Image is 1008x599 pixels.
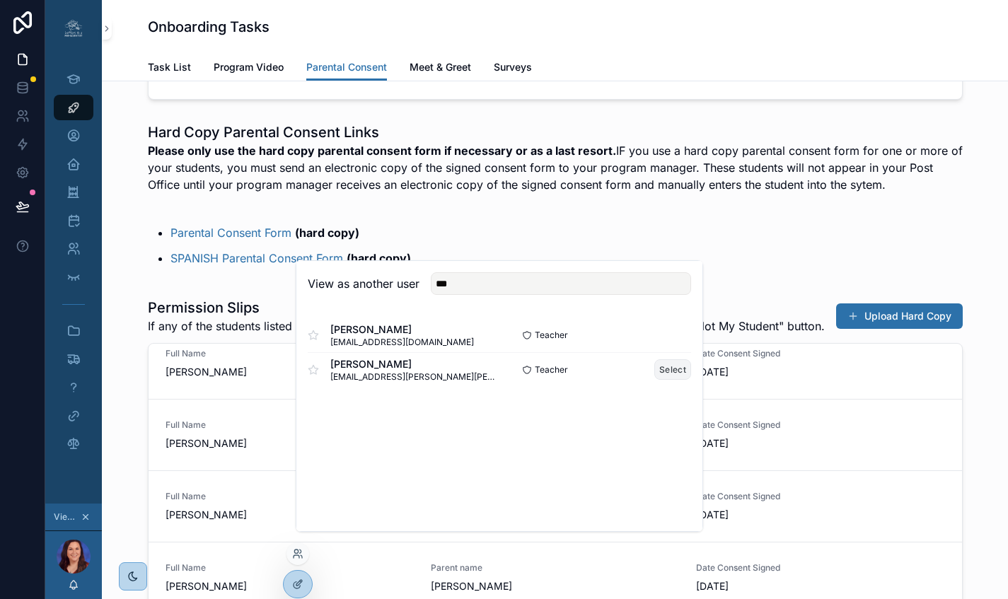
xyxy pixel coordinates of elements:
h1: Onboarding Tasks [148,17,270,37]
a: Full Name[PERSON_NAME]Parent name[PERSON_NAME]Date Consent Signed[DATE] [149,328,962,399]
span: Parental Consent [306,60,387,74]
p: IF you use a hard copy parental consent form for one or more of your students, you must send an e... [148,142,963,193]
span: [DATE] [696,579,879,593]
span: [PERSON_NAME] [166,579,414,593]
a: Program Video [214,54,284,83]
span: [DATE] [696,508,879,522]
strong: (hard copy) [347,251,411,265]
h1: Permission Slips [148,298,825,318]
span: Full Name [166,419,414,431]
span: Teacher [535,330,568,341]
div: scrollable content [45,57,102,475]
span: Surveys [494,60,532,74]
a: Task List [148,54,191,83]
span: Full Name [166,348,414,359]
span: [EMAIL_ADDRESS][PERSON_NAME][PERSON_NAME][DOMAIN_NAME] [330,371,499,383]
h2: View as another user [308,275,419,292]
a: Full Name[PERSON_NAME]Parent name[PERSON_NAME] [PERSON_NAME]Date Consent Signed[DATE] [149,399,962,470]
span: [PERSON_NAME] [330,357,499,371]
span: Meet & Greet [410,60,471,74]
span: Parent name [431,562,679,574]
span: Program Video [214,60,284,74]
span: [PERSON_NAME] [166,436,414,450]
span: [EMAIL_ADDRESS][DOMAIN_NAME] [330,337,474,348]
span: [PERSON_NAME] [166,365,414,379]
h1: Hard Copy Parental Consent Links [148,122,963,142]
strong: (hard copy) [295,226,359,240]
button: Select [654,359,691,380]
span: [PERSON_NAME] [166,508,414,522]
span: Date Consent Signed [696,348,879,359]
img: App logo [62,17,85,40]
span: Task List [148,60,191,74]
span: Date Consent Signed [696,491,879,502]
a: Parental Consent [306,54,387,81]
span: Viewing as [PERSON_NAME] [54,511,78,523]
button: Upload Hard Copy [836,303,963,329]
span: [DATE] [696,365,879,379]
strong: Please only use the hard copy parental consent form if necessary or as a last resort. [148,144,616,158]
a: Surveys [494,54,532,83]
a: Meet & Greet [410,54,471,83]
a: SPANISH Parental Consent Form [170,251,343,265]
span: If any of the students listed are not one of your students, hover over the student's name and cli... [148,318,825,335]
a: Parental Consent Form [170,226,291,240]
span: Date Consent Signed [696,419,879,431]
span: [PERSON_NAME] [431,579,679,593]
span: Date Consent Signed [696,562,879,574]
a: Full Name[PERSON_NAME]Parent name[PERSON_NAME]Date Consent Signed[DATE] [149,470,962,542]
span: Full Name [166,491,414,502]
span: Full Name [166,562,414,574]
span: [DATE] [696,436,879,450]
span: [PERSON_NAME] [330,322,474,337]
span: Teacher [535,364,568,376]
